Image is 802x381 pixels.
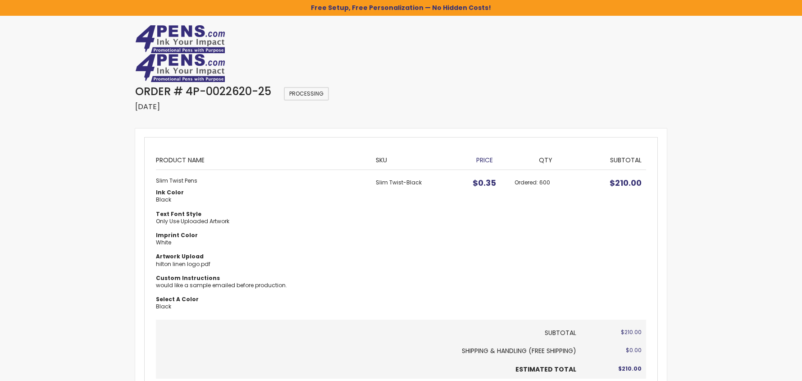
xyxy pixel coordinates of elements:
dd: White [156,239,367,246]
span: $210.00 [610,177,642,188]
span: $210.00 [621,328,642,336]
th: Product Name [156,149,371,170]
span: $0.35 [473,177,496,188]
dt: Select A Color [156,296,367,303]
a: hilton linen logo.pdf [156,260,210,268]
dd: Black [156,196,367,203]
span: $0.00 [626,346,642,354]
dt: Custom Instructions [156,275,367,282]
dd: Black [156,303,367,310]
th: SKU [371,149,459,170]
dt: Imprint Color [156,232,367,239]
span: 600 [539,179,550,186]
dt: Artwork Upload [156,253,367,260]
th: Shipping & Handling (FREE SHIPPING) [156,342,581,360]
th: Subtotal [581,149,646,170]
dd: would like a sample emailed before production. [156,282,367,289]
dt: Ink Color [156,189,367,196]
strong: Slim Twist Pens [156,177,367,184]
img: 4Pens Custom Pens and Promotional Products [135,25,225,54]
span: $210.00 [618,365,642,372]
th: Subtotal [156,320,581,342]
th: Qty [510,149,581,170]
strong: Estimated Total [515,365,576,374]
span: Ordered [515,179,539,186]
img: 4Pens Custom Pens and Promotional Products [135,54,225,83]
dt: Text Font Style [156,211,367,218]
span: Processing [284,87,329,101]
td: Slim Twist-Black [371,170,459,319]
dd: Only Use Uploaded Artwork [156,218,367,225]
span: [DATE] [135,101,160,112]
th: Price [459,149,510,170]
span: Order # 4P-0022620-25 [135,84,271,99]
